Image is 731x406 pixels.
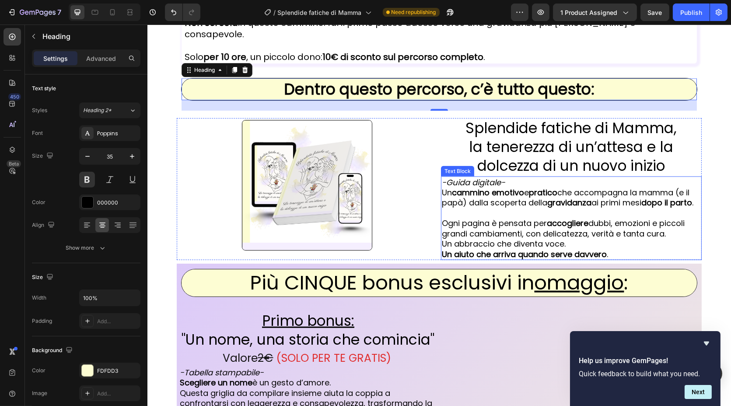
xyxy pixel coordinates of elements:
strong: Un aiuto che arriva quando serve davvero [294,224,459,235]
div: Padding [32,317,52,325]
div: Color [32,367,45,374]
button: Show more [32,240,140,256]
strong: cammino emotivo [304,162,377,173]
h2: Help us improve GemPages! [579,356,712,366]
span: / [274,8,276,17]
span: (SOLO PER TE GRATIS) [129,326,244,341]
p: Settings [43,54,68,63]
strong: dopo il parto [494,173,545,184]
div: Poppins [97,130,138,138]
p: 7 [57,7,61,18]
p: Valore [30,327,289,341]
h2: Splendide fatiche di Mamma, la tenerezza di un’attesa e la dolcezza di un nuovo inizio [294,94,554,152]
strong: gravidanza [400,173,444,184]
p: Heading [42,31,137,42]
strong: 10€ di sconto sul percorso completo [175,26,336,39]
i: -Tabella stampabile- [32,342,116,353]
p: Un e che accompagna la mamma (e il papà) dalla scoperta della ai primi mesi . [294,163,551,184]
div: Size [32,150,55,162]
div: FDFDD3 [97,367,138,375]
div: Add... [97,390,138,398]
p: . [294,225,551,235]
div: Color [32,198,45,206]
div: Show more [66,244,107,252]
div: Help us improve GemPages! [579,338,712,399]
p: Solo , un piccolo dono: . [37,15,546,38]
div: Text Block [295,143,325,151]
div: Font [32,129,43,137]
u: Primo bonus: [115,286,207,307]
button: Save [640,4,669,21]
div: Size [32,272,55,283]
u: omaggio [387,244,477,272]
button: 7 [3,4,65,21]
h2: Più CINQUE bonus esclusivi in : [34,245,549,272]
div: Add... [97,318,138,325]
i: -Guida digitale- [294,152,358,163]
button: 1 product assigned [553,4,637,21]
p: Ogni pagina è pensata per dubbi, emozioni e piccoli grandi cambiamenti, con delicatezza, verità e... [294,194,551,224]
div: Image [32,389,47,397]
button: Publish [673,4,710,21]
div: Width [32,294,46,302]
div: Align [32,219,56,231]
input: Auto [80,290,140,306]
div: Text style [32,85,56,92]
span: Heading 2* [83,106,112,114]
span: Splendide fatiche di Mamma [278,8,362,17]
span: Need republishing [392,8,436,16]
p: Advanced [86,54,116,63]
div: Heading [45,42,69,49]
p: è un gesto d’amore. [32,343,289,364]
strong: accogliere [399,193,441,204]
strong: per 10 ore [56,26,99,39]
span: 1 product assigned [560,8,617,17]
strong: pratico [381,162,410,173]
iframe: Design area [147,25,731,406]
s: 2€ [111,326,126,341]
div: Background [32,345,74,357]
strong: Scegliere un nome [32,353,105,364]
div: 450 [8,93,21,100]
button: Next question [685,385,712,399]
div: Publish [680,8,702,17]
p: Quick feedback to build what you need. [579,370,712,378]
img: gempages_572842008683479879-c233d78d-99ef-47f7-98e4-7f6e430a7b22.png [94,95,225,226]
h2: "Un nome, una storia che comincia" [31,286,290,326]
div: 000000 [97,199,138,207]
button: Heading 2* [79,102,140,118]
div: Beta [7,160,21,167]
span: Save [648,9,662,16]
button: Hide survey [701,338,712,349]
div: Styles [32,106,47,114]
h2: Dentro questo percorso, c’è tutto questo: [34,54,549,76]
p: Questa griglia da compilare insieme aiuta la coppia a confrontarsi con leggerezza e consapevolezz... [32,364,289,394]
div: Undo/Redo [165,4,200,21]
